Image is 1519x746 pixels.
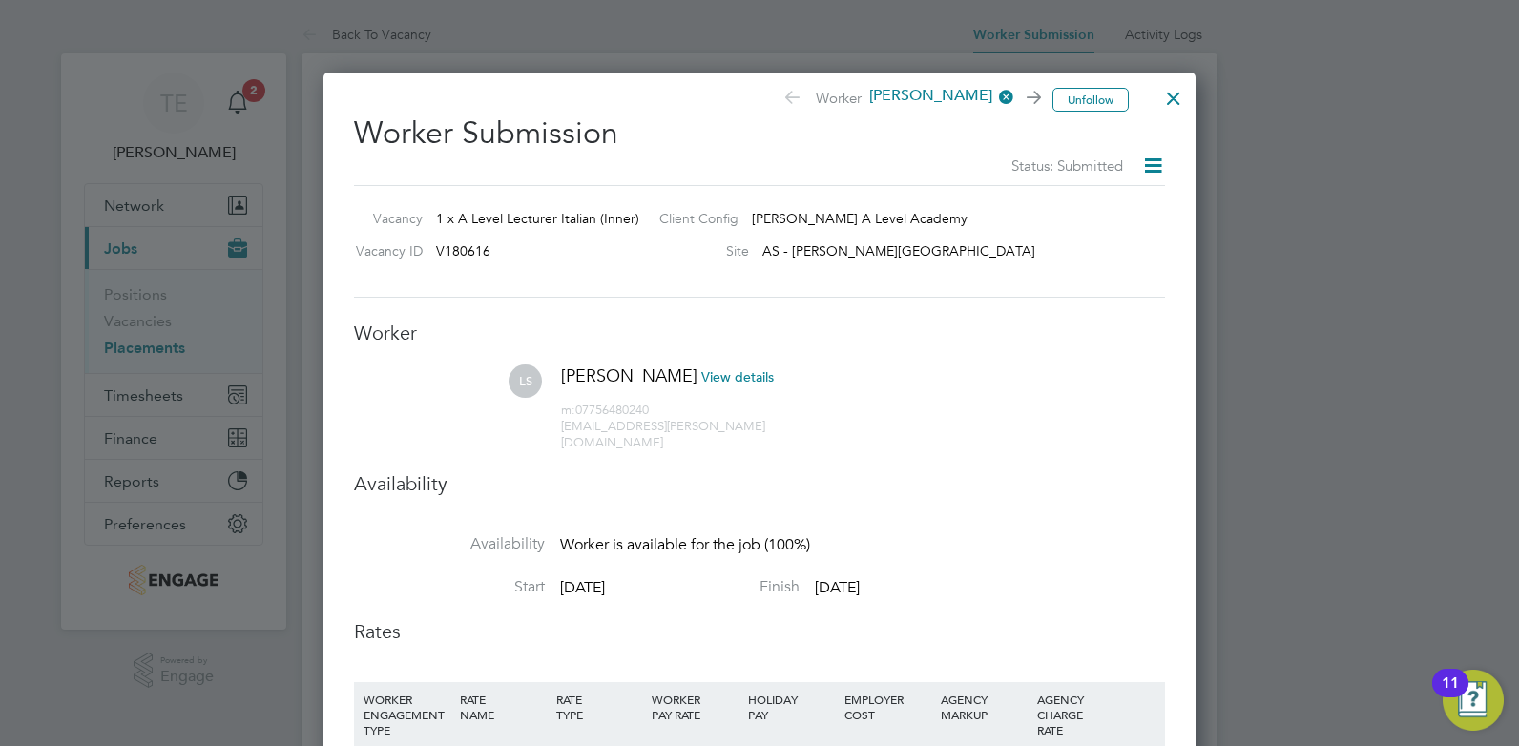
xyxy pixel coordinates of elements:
[1011,156,1123,175] span: Status: Submitted
[436,242,490,259] span: V180616
[354,577,545,597] label: Start
[701,368,774,385] span: View details
[551,682,648,732] div: RATE TYPE
[644,210,739,227] label: Client Config
[354,471,1165,496] h3: Availability
[354,99,1165,177] h2: Worker Submission
[782,86,1038,113] span: Worker
[840,682,936,732] div: EMPLOYER COST
[647,682,743,732] div: WORKER PAY RATE
[455,682,551,732] div: RATE NAME
[509,364,542,398] span: LS
[752,210,968,227] span: [PERSON_NAME] A Level Academy
[436,210,639,227] span: 1 x A Level Lecturer Italian (Inner)
[862,86,1014,107] span: [PERSON_NAME]
[1052,88,1129,113] button: Unfollow
[346,210,423,227] label: Vacancy
[609,577,800,597] label: Finish
[762,242,1035,259] span: AS - [PERSON_NAME][GEOGRAPHIC_DATA]
[743,682,840,732] div: HOLIDAY PAY
[560,535,810,554] span: Worker is available for the job (100%)
[1442,683,1459,708] div: 11
[354,619,1165,644] h3: Rates
[561,402,649,418] span: 07756480240
[936,682,1032,732] div: AGENCY MARKUP
[644,242,749,259] label: Site
[354,534,545,554] label: Availability
[1443,670,1504,731] button: Open Resource Center, 11 new notifications
[561,402,575,418] span: m:
[561,364,697,386] span: [PERSON_NAME]
[815,578,860,597] span: [DATE]
[354,321,1165,345] h3: Worker
[346,242,423,259] label: Vacancy ID
[560,578,605,597] span: [DATE]
[561,418,765,450] span: [EMAIL_ADDRESS][PERSON_NAME][DOMAIN_NAME]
